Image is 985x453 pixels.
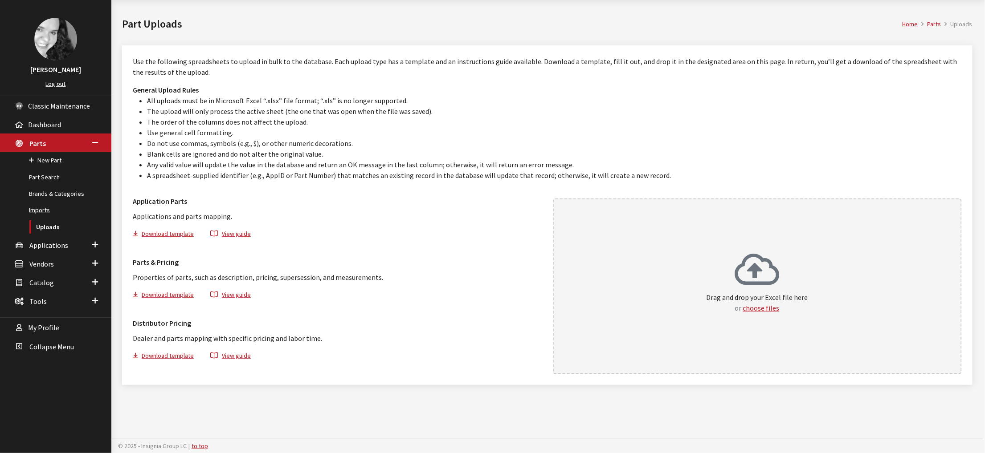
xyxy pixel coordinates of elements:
span: or [735,303,742,312]
li: Uploads [941,20,973,29]
li: All uploads must be in Microsoft Excel “.xlsx” file format; “.xls” is no longer supported. [147,95,962,106]
button: Download template [133,229,201,242]
img: Khrystal Dorton [34,18,77,61]
li: The order of the columns does not affect the upload. [147,117,962,127]
span: Parts [29,139,46,148]
p: Dealer and parts mapping with specific pricing and labor time. [133,333,542,344]
h3: Distributor Pricing [133,318,542,328]
span: My Profile [28,324,59,332]
p: Applications and parts mapping. [133,211,542,222]
h3: Parts & Pricing [133,257,542,267]
span: Collapse Menu [29,342,74,351]
span: Tools [29,297,47,306]
li: The upload will only process the active sheet (the one that was open when the file was saved). [147,106,962,117]
h1: Part Uploads [122,16,903,32]
li: A spreadsheet-supplied identifier (e.g., AppID or Part Number) that matches an existing record in... [147,170,962,181]
span: Dashboard [28,120,61,129]
button: Download template [133,290,201,303]
button: View guide [203,351,258,364]
button: Download template [133,351,201,364]
span: Applications [29,241,68,250]
h3: Application Parts [133,196,542,206]
span: | [188,442,190,450]
button: choose files [743,303,780,313]
span: Vendors [29,259,54,268]
li: Parts [918,20,941,29]
h3: General Upload Rules [133,85,962,95]
button: View guide [203,229,258,242]
p: Properties of parts, such as description, pricing, supersession, and measurements. [133,272,542,283]
p: Drag and drop your Excel file here [707,292,808,313]
li: Do not use commas, symbols (e.g., $), or other numeric decorations. [147,138,962,149]
p: Use the following spreadsheets to upload in bulk to the database. Each upload type has a template... [133,56,962,77]
li: Use general cell formatting. [147,127,962,138]
a: to top [192,442,208,450]
span: Catalog [29,278,54,287]
li: Any valid value will update the value in the database and return an OK message in the last column... [147,159,962,170]
li: Blank cells are ignored and do not alter the original value. [147,149,962,159]
button: View guide [203,290,258,303]
span: Classic Maintenance [28,101,90,110]
a: Log out [46,80,66,88]
h3: [PERSON_NAME] [9,64,102,75]
a: Home [903,20,918,28]
span: © 2025 - Insignia Group LC [118,442,187,450]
